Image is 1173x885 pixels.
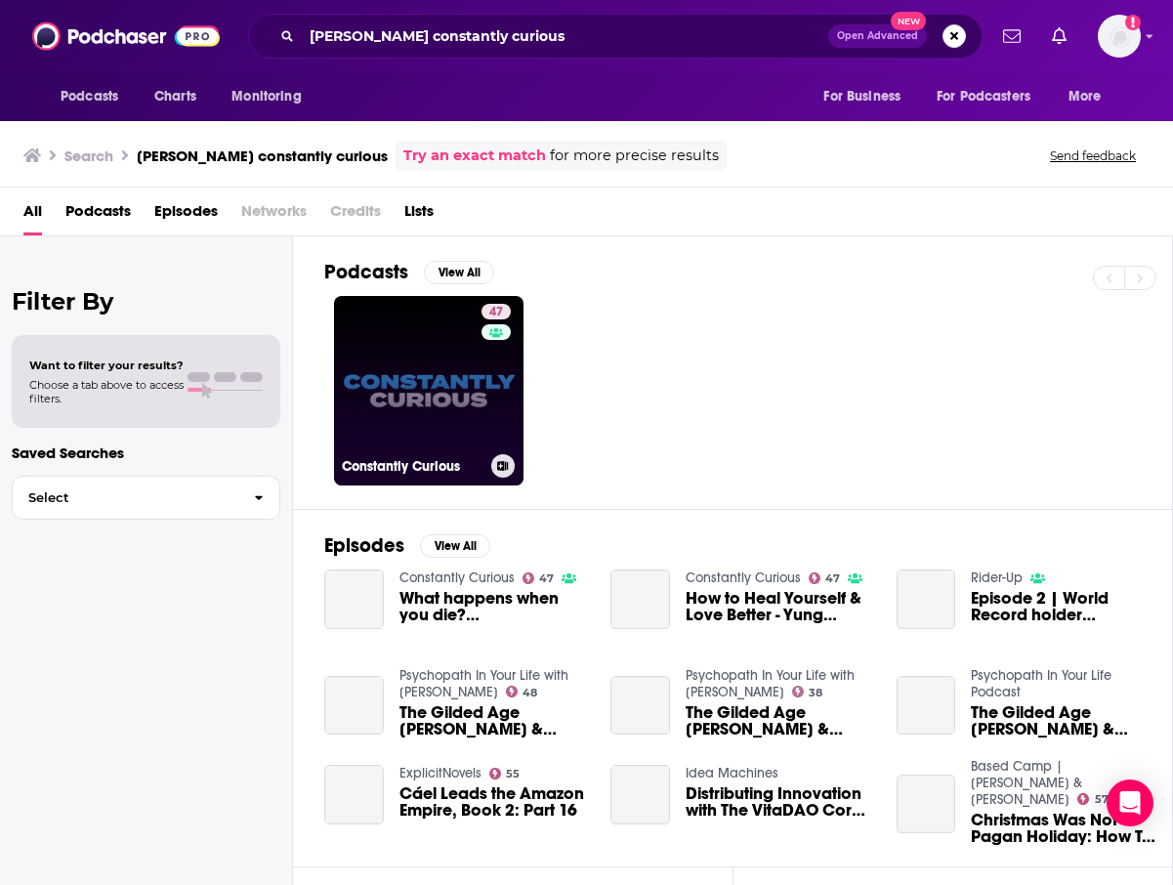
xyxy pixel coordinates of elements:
button: Send feedback [1044,147,1142,164]
a: What happens when you die? John Burke has studied 1,500 people who died and came back [324,569,384,629]
span: for more precise results [550,145,719,167]
a: The Gilded Age McKinley & Trump -The Romanov Family Russia History Lies - Lenin and Stalin were I... [971,704,1158,737]
span: For Podcasters [937,83,1030,110]
h2: Filter By [12,287,280,316]
div: Open Intercom Messenger [1107,780,1153,826]
h3: Constantly Curious [342,458,483,475]
a: Episodes [154,195,218,235]
span: The Gilded Age [PERSON_NAME] & [PERSON_NAME] -The Romanov Family Russia History Lies - Lenin and ... [686,704,873,737]
a: Cáel Leads the Amazon Empire, Book 2: Part 16 [324,765,384,824]
a: Based Camp | Simone & Malcolm Collins [971,758,1082,808]
a: Cáel Leads the Amazon Empire, Book 2: Part 16 [399,785,587,819]
a: Rider-Up [971,569,1023,586]
button: open menu [810,78,925,115]
a: Episode 2 | World Record holder Amanda Coker on cycling 86,000 miles in one year. (230+ miles dai... [971,590,1158,623]
a: 38 [792,686,823,697]
a: What happens when you die? John Burke has studied 1,500 people who died and came back [399,590,587,623]
span: The Gilded Age [PERSON_NAME] & [PERSON_NAME] -The Romanov Family Russia History Lies - Lenin and ... [971,704,1158,737]
a: The Gilded Age McKinley & Trump -The Romanov Family Russia History Lies - Lenin and Stalin were I... [897,676,956,736]
a: Show notifications dropdown [1044,20,1074,53]
a: The Gilded Age McKinley & Trump -The Romanov Family Russia History Lies - Lenin and Stalin were I... [399,704,587,737]
h3: Search [64,147,113,165]
button: View All [420,534,490,558]
img: User Profile [1098,15,1141,58]
a: 47Constantly Curious [334,296,524,485]
a: 47 [482,304,511,319]
span: 38 [809,689,822,697]
img: Podchaser - Follow, Share and Rate Podcasts [32,18,220,55]
a: The Gilded Age McKinley & Trump -The Romanov Family Russia History Lies - Lenin and Stalin were I... [686,704,873,737]
button: open menu [218,78,326,115]
a: Psychopath In Your Life Podcast [971,667,1111,700]
a: How to Heal Yourself & Love Better - Yung Pueblo [686,590,873,623]
span: Select [13,491,238,504]
h3: [PERSON_NAME] constantly curious [137,147,388,165]
a: 47 [523,572,555,584]
a: 47 [809,572,841,584]
span: Charts [154,83,196,110]
span: 47 [825,574,840,583]
span: The Gilded Age [PERSON_NAME] & [PERSON_NAME] -The Romanov Family Russia History Lies - Lenin and ... [399,704,587,737]
span: More [1068,83,1102,110]
a: Show notifications dropdown [995,20,1028,53]
a: Christmas Was Not a Pagan Holiday: How To Shut Down Family Idiot Arguing Otherwise [971,812,1158,845]
a: Charts [142,78,208,115]
a: 48 [506,686,538,697]
a: Psychopath In Your Life with Dianne Emerson [686,667,855,700]
span: 47 [539,574,554,583]
a: How to Heal Yourself & Love Better - Yung Pueblo [610,569,670,629]
a: Distributing Innovation with The VitaDAO Core Team [610,765,670,824]
span: Logged in as shcarlos [1098,15,1141,58]
h2: Episodes [324,533,404,558]
span: Want to filter your results? [29,358,184,372]
a: Try an exact match [403,145,546,167]
svg: Add a profile image [1125,15,1141,30]
a: Constantly Curious [686,569,801,586]
span: 55 [506,770,520,779]
span: Networks [241,195,307,235]
button: open menu [47,78,144,115]
span: Choose a tab above to access filters. [29,378,184,405]
span: Podcasts [61,83,118,110]
a: Lists [404,195,434,235]
a: Christmas Was Not a Pagan Holiday: How To Shut Down Family Idiot Arguing Otherwise [897,775,956,834]
span: Episode 2 | World Record holder [PERSON_NAME] on cycling 86,000 miles [DATE]. (230+ miles daily!) [971,590,1158,623]
span: New [891,12,926,30]
h2: Podcasts [324,260,408,284]
span: Credits [330,195,381,235]
button: Show profile menu [1098,15,1141,58]
a: All [23,195,42,235]
a: Idea Machines [686,765,778,781]
a: Podcasts [65,195,131,235]
p: Saved Searches [12,443,280,462]
a: The Gilded Age McKinley & Trump -The Romanov Family Russia History Lies - Lenin and Stalin were I... [324,676,384,736]
button: Select [12,476,280,520]
span: 57 [1095,795,1109,804]
span: For Business [823,83,901,110]
span: Open Advanced [837,31,918,41]
button: Open AdvancedNew [828,24,927,48]
a: The Gilded Age McKinley & Trump -The Romanov Family Russia History Lies - Lenin and Stalin were I... [610,676,670,736]
div: Search podcasts, credits, & more... [248,14,983,59]
a: ExplicitNovels [399,765,482,781]
button: open menu [1055,78,1126,115]
a: 57 [1077,793,1109,805]
a: PodcastsView All [324,260,494,284]
span: Monitoring [231,83,301,110]
a: Psychopath In Your Life with Dianne Emerson [399,667,568,700]
a: Constantly Curious [399,569,515,586]
span: 47 [489,303,503,322]
a: Episode 2 | World Record holder Amanda Coker on cycling 86,000 miles in one year. (230+ miles dai... [897,569,956,629]
button: open menu [924,78,1059,115]
a: 55 [489,768,521,780]
a: Distributing Innovation with The VitaDAO Core Team [686,785,873,819]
